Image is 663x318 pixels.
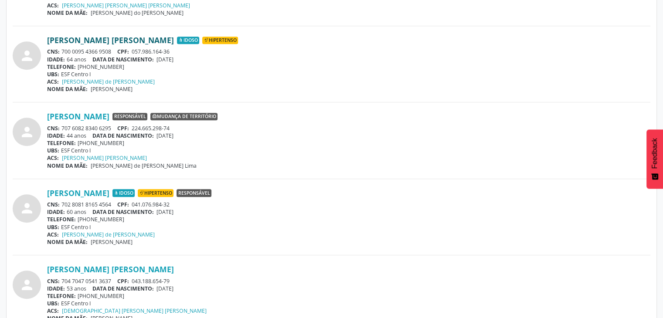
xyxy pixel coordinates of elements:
[47,48,650,55] div: 700 0095 4366 9508
[47,154,59,162] span: ACS:
[117,125,129,132] span: CPF:
[47,71,650,78] div: ESF Centro I
[19,200,35,216] i: person
[47,56,65,63] span: IDADE:
[138,189,173,197] span: Hipertenso
[47,285,65,292] span: IDADE:
[47,125,650,132] div: 707 6082 8340 6295
[112,189,135,197] span: Idoso
[47,277,60,285] span: CNS:
[156,132,173,139] span: [DATE]
[92,285,154,292] span: DATA DE NASCIMENTO:
[47,48,60,55] span: CNS:
[92,132,154,139] span: DATA DE NASCIMENTO:
[202,37,238,44] span: Hipertenso
[651,138,659,169] span: Feedback
[47,71,59,78] span: UBS:
[62,2,190,9] a: [PERSON_NAME] [PERSON_NAME] [PERSON_NAME]
[47,264,174,274] a: [PERSON_NAME] [PERSON_NAME]
[47,231,59,238] span: ACS:
[132,201,170,208] span: 041.076.984-32
[47,139,650,147] div: [PHONE_NUMBER]
[646,129,663,189] button: Feedback - Mostrar pesquisa
[47,139,76,147] span: TELEFONE:
[91,85,133,93] span: [PERSON_NAME]
[47,9,88,17] span: NOME DA MÃE:
[132,48,170,55] span: 057.986.164-36
[62,154,147,162] a: [PERSON_NAME] [PERSON_NAME]
[150,113,218,121] span: Mudança de território
[117,201,129,208] span: CPF:
[47,307,59,315] span: ACS:
[47,238,88,246] span: NOME DA MÃE:
[47,292,650,300] div: [PHONE_NUMBER]
[92,208,154,216] span: DATA DE NASCIMENTO:
[91,162,197,169] span: [PERSON_NAME] de [PERSON_NAME] Lima
[91,9,184,17] span: [PERSON_NAME] do [PERSON_NAME]
[132,125,170,132] span: 224.665.298-74
[47,216,76,223] span: TELEFONE:
[117,277,129,285] span: CPF:
[47,2,59,9] span: ACS:
[47,78,59,85] span: ACS:
[47,216,650,223] div: [PHONE_NUMBER]
[47,208,65,216] span: IDADE:
[47,147,59,154] span: UBS:
[19,277,35,293] i: person
[47,132,650,139] div: 44 anos
[117,48,129,55] span: CPF:
[47,112,109,121] a: [PERSON_NAME]
[47,63,650,71] div: [PHONE_NUMBER]
[156,285,173,292] span: [DATE]
[47,125,60,132] span: CNS:
[156,208,173,216] span: [DATE]
[47,63,76,71] span: TELEFONE:
[132,277,170,285] span: 043.188.654-79
[47,147,650,154] div: ESF Centro I
[92,56,154,63] span: DATA DE NASCIMENTO:
[47,85,88,93] span: NOME DA MÃE:
[47,292,76,300] span: TELEFONE:
[177,189,211,197] span: Responsável
[156,56,173,63] span: [DATE]
[19,48,35,64] i: person
[47,132,65,139] span: IDADE:
[112,113,147,121] span: Responsável
[62,307,207,315] a: [DEMOGRAPHIC_DATA] [PERSON_NAME] [PERSON_NAME]
[47,35,174,45] a: [PERSON_NAME] [PERSON_NAME]
[177,37,199,44] span: Idoso
[47,223,650,231] div: ESF Centro I
[47,56,650,63] div: 64 anos
[47,201,650,208] div: 702 8081 8165 4564
[47,188,109,198] a: [PERSON_NAME]
[91,238,133,246] span: [PERSON_NAME]
[47,201,60,208] span: CNS:
[19,124,35,140] i: person
[62,78,155,85] a: [PERSON_NAME] de [PERSON_NAME]
[47,223,59,231] span: UBS:
[62,231,155,238] a: [PERSON_NAME] de [PERSON_NAME]
[47,162,88,169] span: NOME DA MÃE:
[47,208,650,216] div: 60 anos
[47,285,650,292] div: 53 anos
[47,277,650,285] div: 704 7047 0541 3637
[47,300,59,307] span: UBS:
[47,300,650,307] div: ESF Centro I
